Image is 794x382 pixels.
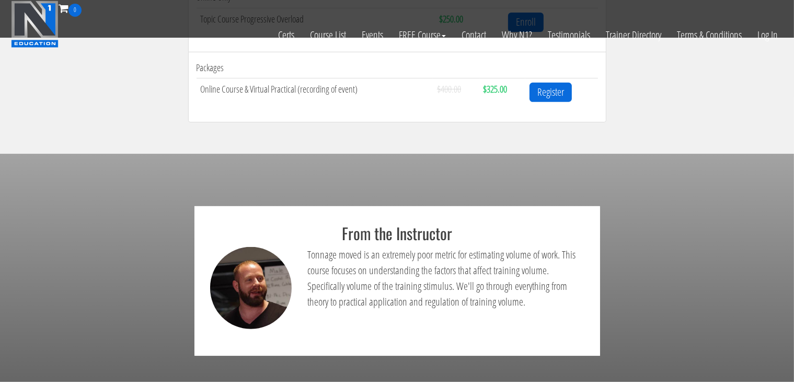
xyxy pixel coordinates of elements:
img: n1-education [11,1,59,48]
p: Tonnage moved is an extremely poor metric for estimating volume of work. This course focuses on u... [307,247,584,310]
a: Testimonials [540,17,598,53]
a: Events [354,17,391,53]
td: Online Course & Virtual Practical (recording of event) [197,78,433,106]
h4: Packages [197,63,598,73]
a: 0 [59,1,82,15]
h2: From the Instructor [202,224,592,242]
a: Contact [454,17,494,53]
a: Why N1? [494,17,540,53]
a: Log In [750,17,786,53]
strong: $325.00 [484,83,508,95]
a: Register [530,83,572,102]
td: $400.00 [433,78,479,106]
a: Course List [302,17,354,53]
a: Trainer Directory [598,17,669,53]
a: FREE Course [391,17,454,53]
a: Certs [270,17,302,53]
img: kassem-coach-comment-description [210,247,292,329]
span: 0 [68,4,82,17]
a: Terms & Conditions [669,17,750,53]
